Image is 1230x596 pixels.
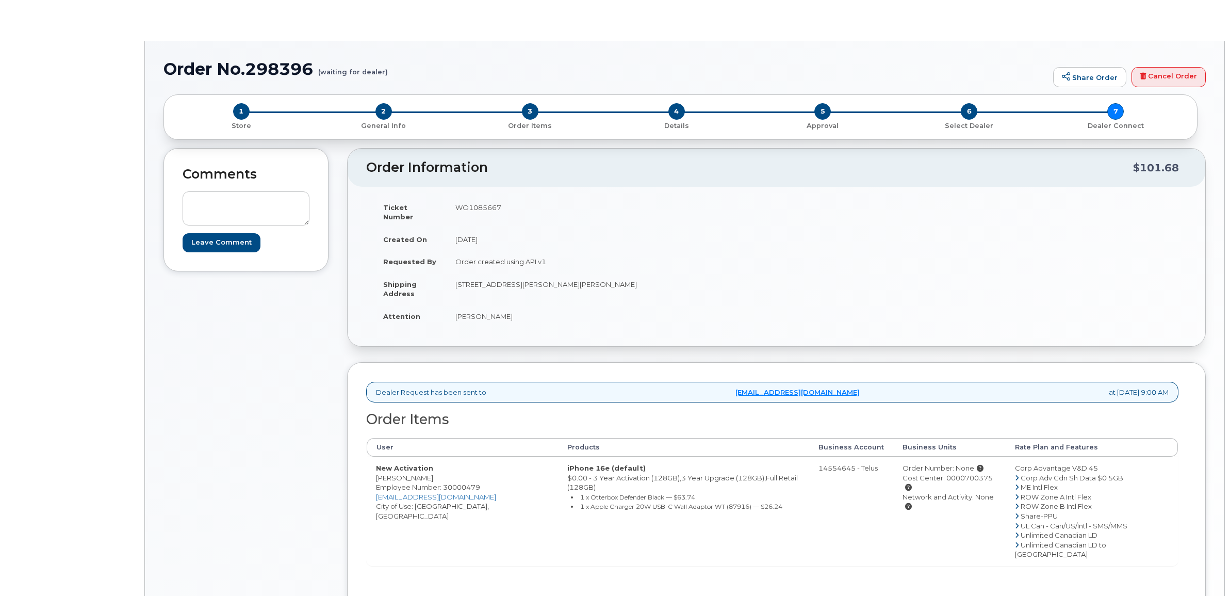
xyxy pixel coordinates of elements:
[1131,67,1206,88] a: Cancel Order
[749,120,896,131] a: 5 Approval
[233,103,250,120] span: 1
[446,250,769,273] td: Order created using API v1
[1021,474,1123,482] span: Corp Adv Cdn Sh Data $0 5GB
[1021,483,1058,491] span: ME Intl Flex
[383,235,427,244] strong: Created On
[315,121,453,131] p: General Info
[383,312,420,320] strong: Attention
[383,203,413,221] strong: Ticket Number
[608,121,746,131] p: Details
[558,438,809,457] th: Products
[446,305,769,328] td: [PERSON_NAME]
[446,228,769,251] td: [DATE]
[366,160,1133,175] h2: Order Information
[183,167,309,182] h2: Comments
[375,103,392,120] span: 2
[903,473,996,492] div: Cost Center: 0000700375
[376,483,480,491] span: Employee Number: 30000479
[172,120,310,131] a: 1 Store
[961,103,977,120] span: 6
[522,103,538,120] span: 3
[310,120,457,131] a: 2 General Info
[1021,502,1092,510] span: ROW Zone B Intl Flex
[580,503,782,510] small: 1 x Apple Charger 20W USB-C Wall Adaptor WT (87916) — $26.24
[558,457,809,566] td: $0.00 - 3 Year Activation (128GB),3 Year Upgrade (128GB),Full Retail (128GB)
[1053,67,1126,88] a: Share Order
[1021,512,1058,520] span: Share-PPU
[809,457,893,566] td: 14554645 - Telus
[176,121,306,131] p: Store
[903,463,996,473] div: Order Number: None
[753,121,892,131] p: Approval
[376,464,433,472] strong: New Activation
[457,120,603,131] a: 3 Order Items
[1021,522,1127,530] span: UL Can - Can/US/Intl - SMS/MMS
[1015,541,1106,559] span: Unlimited Canadian LD to [GEOGRAPHIC_DATA]
[580,493,695,501] small: 1 x Otterbox Defender Black — $63.74
[446,196,769,228] td: WO1085667
[366,412,1178,427] h2: Order Items
[366,382,1178,403] div: Dealer Request has been sent to at [DATE] 9:00 AM
[896,120,1042,131] a: 6 Select Dealer
[383,257,436,266] strong: Requested By
[318,60,388,76] small: (waiting for dealer)
[1006,457,1178,566] td: Corp Advantage V&D 45
[376,493,496,501] a: [EMAIL_ADDRESS][DOMAIN_NAME]
[461,121,599,131] p: Order Items
[893,438,1006,457] th: Business Units
[1133,158,1179,178] div: $101.68
[668,103,685,120] span: 4
[1006,438,1178,457] th: Rate Plan and Features
[809,438,893,457] th: Business Account
[735,388,860,397] a: [EMAIL_ADDRESS][DOMAIN_NAME]
[814,103,831,120] span: 5
[567,464,646,472] strong: iPhone 16e (default)
[900,121,1038,131] p: Select Dealer
[367,438,558,457] th: User
[1021,493,1091,501] span: ROW Zone A Intl Flex
[383,280,417,298] strong: Shipping Address
[903,492,996,511] div: Network and Activity: None
[183,233,260,252] input: Leave Comment
[163,60,1048,78] h1: Order No.298396
[1021,531,1097,539] span: Unlimited Canadian LD
[446,273,769,305] td: [STREET_ADDRESS][PERSON_NAME][PERSON_NAME]
[367,457,558,566] td: [PERSON_NAME] City of Use: [GEOGRAPHIC_DATA], [GEOGRAPHIC_DATA]
[603,120,750,131] a: 4 Details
